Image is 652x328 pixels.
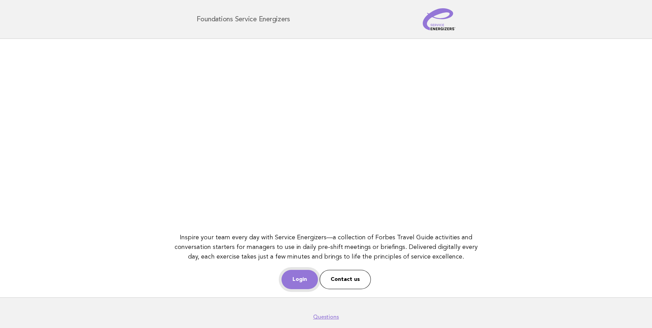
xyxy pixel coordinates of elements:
img: Service Energizers [423,8,456,30]
p: Inspire your team every day with Service Energizers—a collection of Forbes Travel Guide activitie... [171,233,481,262]
a: Contact us [320,270,371,289]
a: Login [281,270,318,289]
h1: Foundations Service Energizers [197,16,290,23]
iframe: YouTube video player [171,47,481,221]
a: Questions [313,314,339,320]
